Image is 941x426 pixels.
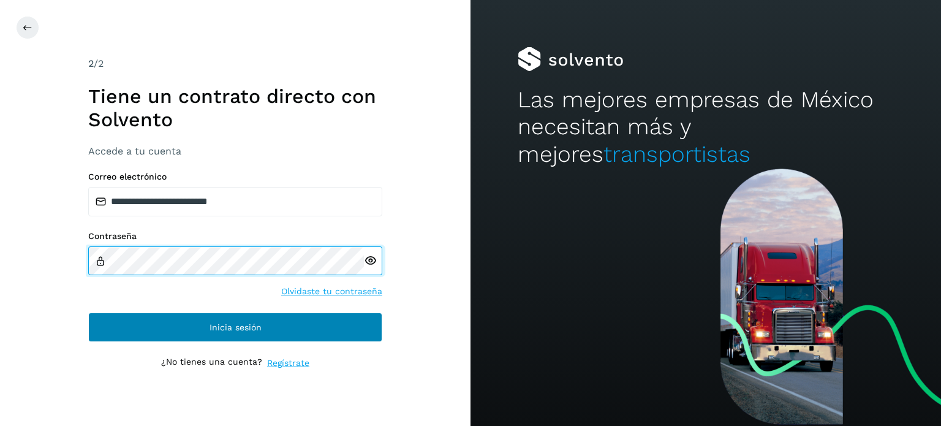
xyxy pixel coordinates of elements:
h2: Las mejores empresas de México necesitan más y mejores [518,86,894,168]
p: ¿No tienes una cuenta? [161,357,262,370]
button: Inicia sesión [88,313,382,342]
label: Contraseña [88,231,382,242]
span: Inicia sesión [210,323,262,332]
h1: Tiene un contrato directo con Solvento [88,85,382,132]
div: /2 [88,56,382,71]
a: Olvidaste tu contraseña [281,285,382,298]
span: 2 [88,58,94,69]
a: Regístrate [267,357,309,370]
span: transportistas [603,141,750,167]
h3: Accede a tu cuenta [88,145,382,157]
label: Correo electrónico [88,172,382,182]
